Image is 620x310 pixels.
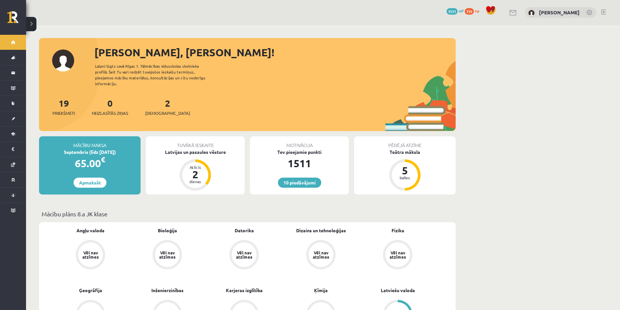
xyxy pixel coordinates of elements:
span: xp [475,8,479,13]
span: 735 [465,8,474,15]
div: Laipni lūgts savā Rīgas 1. Tālmācības vidusskolas skolnieka profilā. Šeit Tu vari redzēt tuvojošo... [95,63,217,87]
a: Ģeogrāfija [79,287,102,294]
span: [DEMOGRAPHIC_DATA] [145,110,190,116]
a: Vēl nav atzīmes [129,240,206,271]
a: Vēl nav atzīmes [282,240,359,271]
a: Vēl nav atzīmes [52,240,129,271]
a: Latvijas un pasaules vēsture Atlicis 2 dienas [146,149,245,192]
a: Dizains un tehnoloģijas [296,227,346,234]
a: 10 piedāvājumi [278,178,321,188]
a: 2[DEMOGRAPHIC_DATA] [145,97,190,116]
div: Teātra māksla [354,149,456,155]
a: Teātra māksla 5 balles [354,149,456,192]
div: Vēl nav atzīmes [312,250,330,259]
a: Apmaksāt [74,178,106,188]
img: Eduards Mārcis Ulmanis [528,10,535,16]
div: Mācību maksa [39,136,141,149]
a: [PERSON_NAME] [539,9,580,16]
a: Ķīmija [314,287,328,294]
a: Vēl nav atzīmes [359,240,436,271]
span: Neizlasītās ziņas [92,110,128,116]
a: Karjeras izglītība [226,287,263,294]
div: Pēdējā atzīme [354,136,456,149]
div: balles [395,176,415,180]
div: Tuvākā ieskaite [146,136,245,149]
div: Tev pieejamie punkti [250,149,349,155]
div: dienas [186,180,205,183]
a: 19Priekšmeti [52,97,75,116]
span: 1511 [447,8,458,15]
div: [PERSON_NAME], [PERSON_NAME]! [94,45,456,60]
div: 65.00 [39,155,141,171]
span: Priekšmeti [52,110,75,116]
div: 5 [395,165,415,176]
span: € [101,155,105,164]
a: Datorika [235,227,254,234]
a: Rīgas 1. Tālmācības vidusskola [7,11,26,28]
a: Vēl nav atzīmes [206,240,282,271]
a: 735 xp [465,8,482,13]
a: Fizika [392,227,404,234]
p: Mācību plāns 8.a JK klase [42,209,453,218]
div: 1511 [250,155,349,171]
div: Vēl nav atzīmes [389,250,407,259]
div: Vēl nav atzīmes [158,250,176,259]
div: 2 [186,169,205,180]
div: Vēl nav atzīmes [235,250,253,259]
div: Septembris (līdz [DATE]) [39,149,141,155]
a: Inženierzinības [151,287,184,294]
div: Vēl nav atzīmes [81,250,100,259]
a: Latviešu valoda [381,287,415,294]
a: 0Neizlasītās ziņas [92,97,128,116]
div: Motivācija [250,136,349,149]
div: Atlicis [186,165,205,169]
a: Bioloģija [158,227,177,234]
a: 1511 mP [447,8,464,13]
a: Angļu valoda [76,227,104,234]
span: mP [459,8,464,13]
div: Latvijas un pasaules vēsture [146,149,245,155]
